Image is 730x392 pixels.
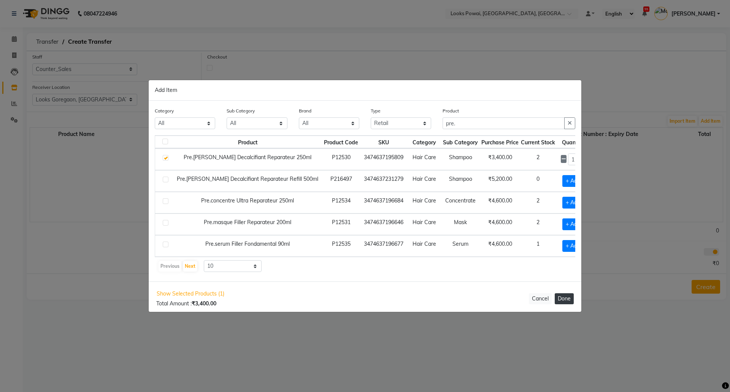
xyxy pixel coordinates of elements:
[359,192,408,213] td: 3474637196684
[520,136,556,149] th: Current Stock
[371,107,381,114] label: Type
[520,213,556,235] td: 2
[323,149,359,170] td: P12530
[299,107,311,114] label: Brand
[480,149,520,170] td: ₹3,400.00
[172,235,323,257] td: Pre.serum Filler Fondamental 90ml
[562,175,584,187] span: + Add
[172,136,323,149] th: Product
[520,170,556,192] td: 0
[441,213,480,235] td: Mask
[441,149,480,170] td: Shampoo
[480,213,520,235] td: ₹4,600.00
[323,136,359,149] th: Product Code
[172,170,323,192] td: Pre.[PERSON_NAME] Decalcifiant Reparateur Refill 500ml
[323,235,359,257] td: P12535
[480,192,520,213] td: ₹4,600.00
[520,235,556,257] td: 1
[323,170,359,192] td: P216497
[323,192,359,213] td: P12534
[562,240,584,252] span: + Add
[480,235,520,257] td: ₹4,600.00
[359,136,408,149] th: SKU
[408,149,441,170] td: Hair Care
[156,289,225,298] span: Show Selected Products (1)
[529,293,552,304] button: Cancel
[172,149,323,170] td: Pre.[PERSON_NAME] Decalcifiant Reparateur 250ml
[520,149,556,170] td: 2
[441,170,480,192] td: Shampoo
[192,300,216,307] b: ₹3,400.00
[441,136,480,149] th: Sub Category
[481,139,519,146] span: Purchase Price
[155,107,174,114] label: Category
[562,218,584,230] span: + Add
[183,261,197,272] button: Next
[227,107,255,114] label: Sub Category
[556,136,590,149] th: Quantity
[408,235,441,257] td: Hair Care
[172,213,323,235] td: Pre.masque Filler Reparateur 200ml
[156,300,216,307] span: Total Amount :
[323,213,359,235] td: P12531
[443,107,459,114] label: Product
[359,149,408,170] td: 3474637195809
[443,117,565,129] input: Search or Scan Product
[359,235,408,257] td: 3474637196677
[441,235,480,257] td: Serum
[441,192,480,213] td: Concentrate
[408,213,441,235] td: Hair Care
[520,192,556,213] td: 2
[555,293,574,304] button: Done
[408,192,441,213] td: Hair Care
[408,170,441,192] td: Hair Care
[172,192,323,213] td: Pre.concentre Ultra Reparateur 250ml
[562,197,584,209] span: + Add
[408,136,441,149] th: Category
[149,80,581,101] div: Add Item
[480,170,520,192] td: ₹5,200.00
[359,170,408,192] td: 3474637231279
[359,213,408,235] td: 3474637196646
